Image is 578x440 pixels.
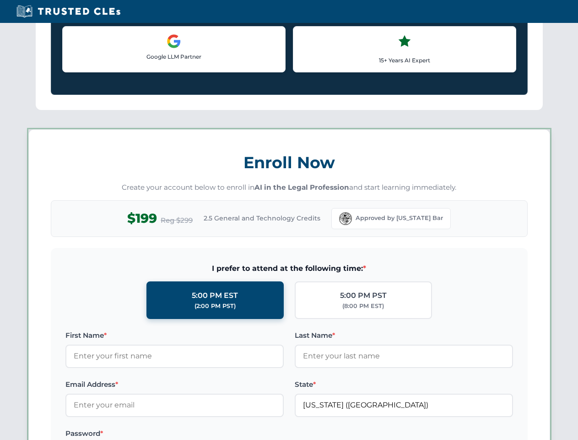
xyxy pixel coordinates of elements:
label: Password [65,428,284,439]
h3: Enroll Now [51,148,528,177]
label: Last Name [295,330,513,341]
label: State [295,379,513,390]
input: Enter your email [65,394,284,417]
input: Enter your first name [65,345,284,368]
img: Google [167,34,181,49]
img: Florida Bar [339,212,352,225]
span: I prefer to attend at the following time: [65,263,513,275]
input: Enter your last name [295,345,513,368]
span: 2.5 General and Technology Credits [204,213,320,223]
div: (8:00 PM EST) [342,302,384,311]
strong: AI in the Legal Profession [254,183,349,192]
input: Florida (FL) [295,394,513,417]
span: $199 [127,208,157,229]
div: 5:00 PM EST [192,290,238,302]
p: Google LLM Partner [70,52,278,61]
div: (2:00 PM PST) [194,302,236,311]
span: Reg $299 [161,215,193,226]
label: First Name [65,330,284,341]
p: 15+ Years AI Expert [301,56,508,65]
label: Email Address [65,379,284,390]
span: Approved by [US_STATE] Bar [356,214,443,223]
img: Trusted CLEs [14,5,123,18]
div: 5:00 PM PST [340,290,387,302]
p: Create your account below to enroll in and start learning immediately. [51,182,528,193]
